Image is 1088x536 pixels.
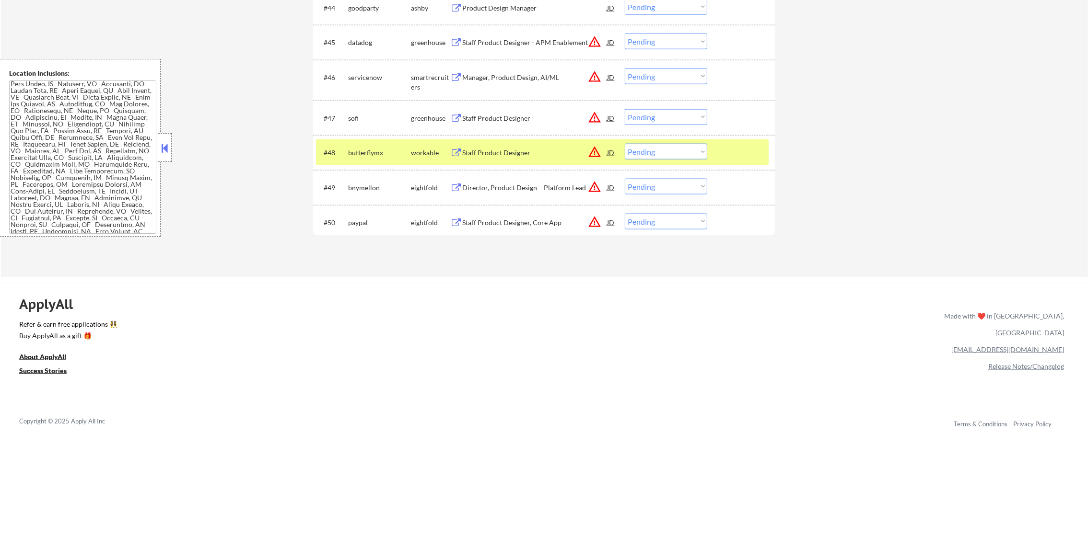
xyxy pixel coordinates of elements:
[19,366,67,375] u: Success Stories
[606,68,616,86] div: JD
[411,218,450,228] div: eightfold
[462,73,607,82] div: Manager, Product Design, AI/ML
[588,35,601,48] button: warning_amber
[19,417,129,426] div: Copyright © 2025 Apply All Inc
[19,366,80,378] a: Success Stories
[348,3,411,13] div: goodparty
[411,3,450,13] div: ashby
[588,215,601,228] button: warning_amber
[19,352,80,364] a: About ApplyAll
[588,145,601,159] button: warning_amber
[462,218,607,228] div: Staff Product Designer, Core App
[324,218,340,228] div: #50
[462,148,607,158] div: Staff Product Designer
[411,183,450,193] div: eightfold
[348,218,411,228] div: paypal
[324,114,340,123] div: #47
[462,3,607,13] div: Product Design Manager
[940,308,1064,341] div: Made with ❤️ in [GEOGRAPHIC_DATA], [GEOGRAPHIC_DATA]
[954,420,1007,428] a: Terms & Conditions
[324,3,340,13] div: #44
[19,331,115,343] a: Buy ApplyAll as a gift 🎁
[324,38,340,47] div: #45
[19,353,66,361] u: About ApplyAll
[324,73,340,82] div: #46
[19,296,84,312] div: ApplyAll
[411,114,450,123] div: greenhouse
[19,321,744,331] a: Refer & earn free applications 👯‍♀️
[951,345,1064,354] a: [EMAIL_ADDRESS][DOMAIN_NAME]
[462,114,607,123] div: Staff Product Designer
[1013,420,1052,428] a: Privacy Policy
[588,70,601,83] button: warning_amber
[588,180,601,194] button: warning_amber
[324,148,340,158] div: #48
[606,144,616,161] div: JD
[348,183,411,193] div: bnymellon
[606,109,616,126] div: JD
[588,111,601,124] button: warning_amber
[19,332,115,339] div: Buy ApplyAll as a gift 🎁
[324,183,340,193] div: #49
[348,38,411,47] div: datadog
[462,38,607,47] div: Staff Product Designer - APM Enablement
[411,38,450,47] div: greenhouse
[348,114,411,123] div: sofi
[606,214,616,231] div: JD
[606,34,616,51] div: JD
[411,73,450,91] div: smartrecruiters
[988,362,1064,370] a: Release Notes/Changelog
[462,183,607,193] div: Director, Product Design – Platform Lead
[9,68,157,78] div: Location Inclusions:
[606,179,616,196] div: JD
[348,73,411,82] div: servicenow
[348,148,411,158] div: butterflymx
[411,148,450,158] div: workable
